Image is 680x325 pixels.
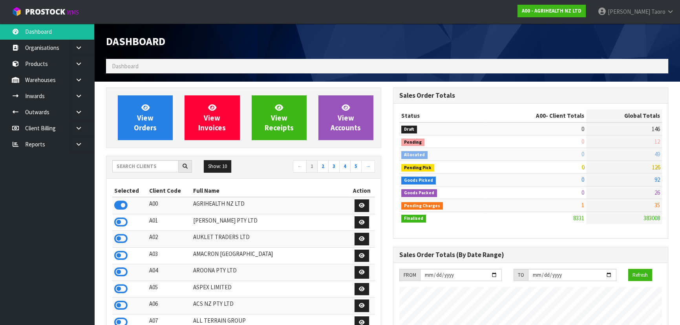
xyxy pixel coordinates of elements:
span: 1 [581,201,584,209]
span: 26 [654,189,660,196]
td: A06 [147,298,191,314]
a: A00 - AGRIHEALTH NZ LTD [517,5,586,17]
small: WMS [67,9,79,16]
th: Action [349,184,375,197]
img: cube-alt.png [12,7,22,16]
span: View Receipts [265,103,294,132]
a: 1 [306,160,318,173]
td: A05 [147,281,191,298]
a: ViewReceipts [252,95,307,140]
span: 0 [581,125,584,133]
a: 2 [317,160,329,173]
span: View Invoices [198,103,226,132]
span: 35 [654,201,660,209]
span: 146 [652,125,660,133]
span: Pending [401,139,424,146]
th: - Client Totals [486,110,586,122]
span: Allocated [401,151,428,159]
th: Client Code [147,184,191,197]
a: 4 [339,160,351,173]
span: ProStock [25,7,65,17]
div: TO [514,269,528,281]
span: 92 [654,176,660,183]
span: 0 [581,150,584,158]
td: A04 [147,264,191,281]
span: View Orders [134,103,157,132]
span: View Accounts [331,103,361,132]
span: Draft [401,126,417,133]
a: → [361,160,375,173]
th: Global Totals [586,110,662,122]
a: ← [293,160,307,173]
a: ViewAccounts [318,95,373,140]
span: Pending Pick [401,164,434,172]
span: Dashboard [106,35,165,48]
td: ASPEX LIMITED [191,281,349,298]
input: Search clients [112,160,179,172]
th: Selected [112,184,147,197]
td: A02 [147,231,191,248]
span: 0 [581,189,584,196]
span: 0 [581,138,584,145]
td: A03 [147,247,191,264]
th: Status [399,110,486,122]
a: ViewOrders [118,95,173,140]
span: 0 [581,176,584,183]
span: Taoro [651,8,665,15]
span: A00 [536,112,546,119]
td: AUKLET TRADERS LTD [191,231,349,248]
span: Dashboard [112,62,139,70]
a: ViewInvoices [185,95,239,140]
span: 383008 [643,214,660,222]
td: ACS NZ PTY LTD [191,298,349,314]
td: AROONA PTY LTD [191,264,349,281]
th: Full Name [191,184,349,197]
td: [PERSON_NAME] PTY LTD [191,214,349,231]
h3: Sales Order Totals (By Date Range) [399,251,662,259]
td: AMACRON [GEOGRAPHIC_DATA] [191,247,349,264]
button: Refresh [628,269,652,281]
span: 8331 [573,214,584,222]
span: 126 [652,163,660,171]
span: Goods Picked [401,177,436,184]
td: AGRIHEALTH NZ LTD [191,197,349,214]
h3: Sales Order Totals [399,92,662,99]
span: [PERSON_NAME] [608,8,650,15]
span: 49 [654,150,660,158]
span: Pending Charges [401,202,443,210]
span: Goods Packed [401,189,437,197]
button: Show: 10 [204,160,231,173]
td: A00 [147,197,191,214]
nav: Page navigation [250,160,375,174]
strong: A00 - AGRIHEALTH NZ LTD [522,7,581,14]
a: 5 [350,160,362,173]
div: FROM [399,269,420,281]
span: 0 [581,163,584,171]
span: Finalised [401,215,426,223]
span: 12 [654,138,660,145]
a: 3 [328,160,340,173]
td: A01 [147,214,191,231]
